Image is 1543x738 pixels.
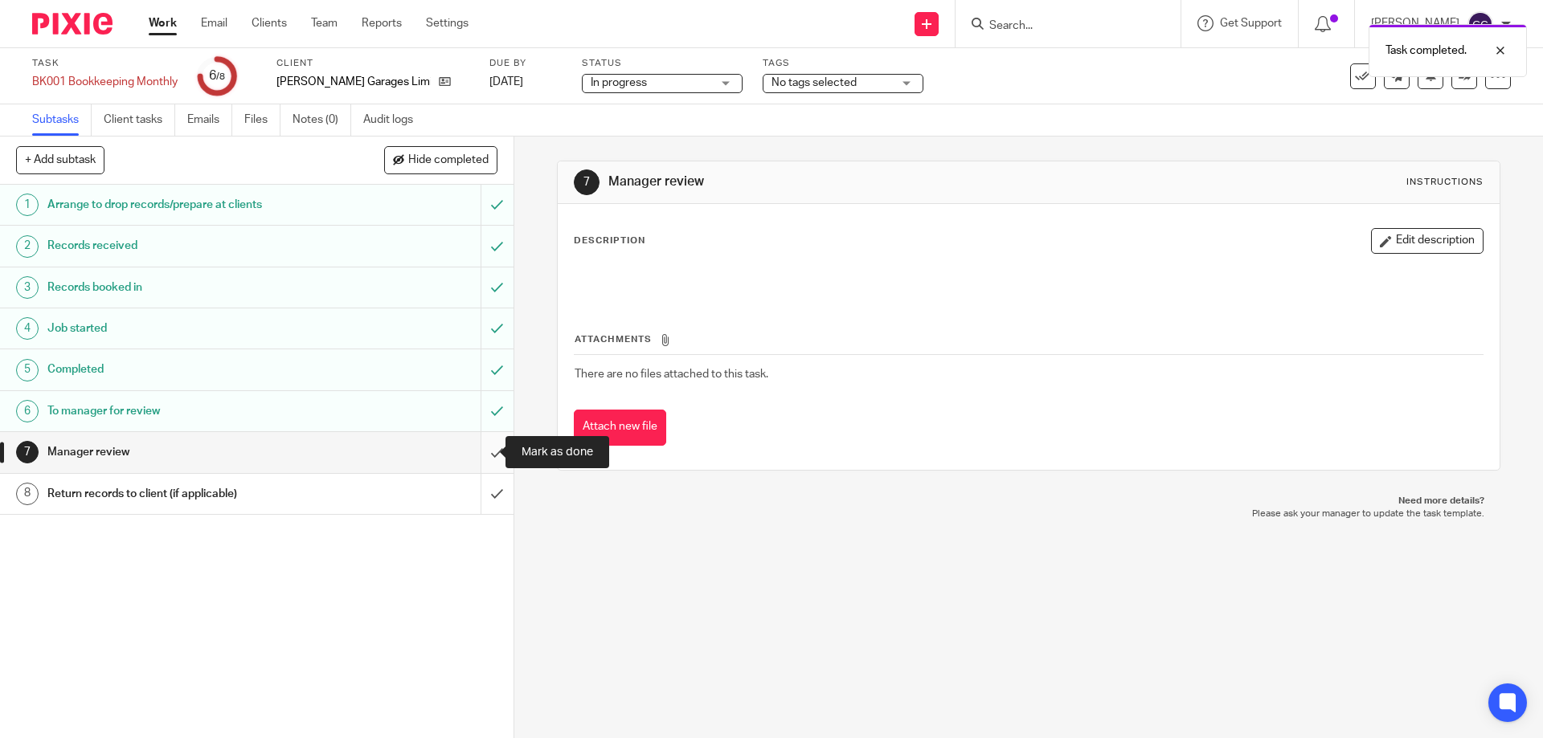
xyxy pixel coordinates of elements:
h1: Records booked in [47,275,325,300]
small: /8 [216,72,225,81]
h1: Job started [47,316,325,340]
h1: Manager review [47,440,325,464]
div: 7 [16,441,39,463]
img: Pixie [32,13,113,35]
span: Attachments [575,335,652,344]
div: 4 [16,317,39,340]
button: Edit description [1371,228,1484,254]
label: Status [582,57,743,70]
div: 6 [16,400,39,422]
a: Settings [426,15,469,31]
a: Clients [252,15,287,31]
button: Attach new file [574,410,666,446]
span: In progress [591,77,647,88]
a: Audit logs [363,104,425,136]
h1: Completed [47,357,325,381]
h1: Manager review [608,173,1063,190]
div: 6 [209,67,225,85]
span: Hide completed [408,154,489,167]
h1: To manager for review [47,399,325,423]
label: Client [276,57,469,70]
div: 3 [16,276,39,299]
a: Notes (0) [293,104,351,136]
p: Task completed. [1385,43,1467,59]
h1: Arrange to drop records/prepare at clients [47,193,325,217]
p: [PERSON_NAME] Garages Limited [276,74,431,90]
a: Team [311,15,338,31]
div: BK001 Bookkeeping Monthly [32,74,178,90]
div: 8 [16,483,39,505]
div: 2 [16,235,39,258]
span: No tags selected [771,77,857,88]
p: Description [574,234,645,247]
label: Task [32,57,178,70]
h1: Records received [47,234,325,258]
a: Email [201,15,227,31]
div: 1 [16,194,39,216]
button: + Add subtask [16,146,104,173]
button: Hide completed [384,146,497,173]
p: Please ask your manager to update the task template. [573,508,1484,520]
label: Due by [489,57,562,70]
div: Instructions [1406,176,1484,189]
a: Emails [187,104,232,136]
span: [DATE] [489,76,523,88]
h1: Return records to client (if applicable) [47,482,325,506]
img: svg%3E [1467,11,1493,37]
a: Reports [362,15,402,31]
a: Work [149,15,177,31]
span: There are no files attached to this task. [575,369,768,380]
div: 7 [574,169,600,195]
p: Need more details? [573,495,1484,508]
label: Tags [763,57,923,70]
a: Files [244,104,280,136]
a: Client tasks [104,104,175,136]
div: 5 [16,359,39,381]
a: Subtasks [32,104,92,136]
